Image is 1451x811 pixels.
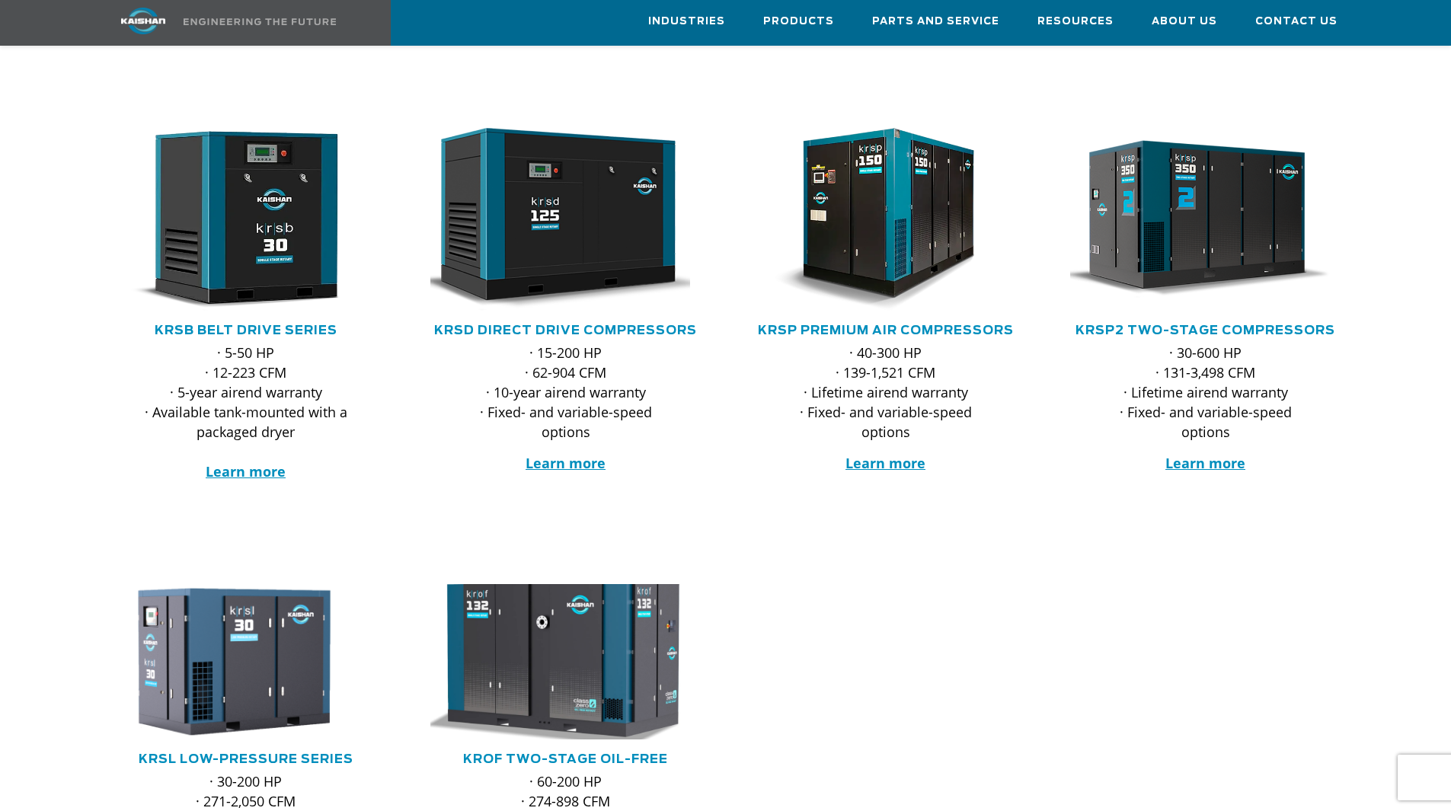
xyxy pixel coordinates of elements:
a: Products [763,1,834,42]
div: krsd125 [430,128,702,311]
p: · 15-200 HP · 62-904 CFM · 10-year airend warranty · Fixed- and variable-speed options [461,343,671,442]
a: Parts and Service [872,1,999,42]
p: · 40-300 HP · 139-1,521 CFM · Lifetime airend warranty · Fixed- and variable-speed options [781,343,991,442]
img: krof132 [405,576,704,747]
div: krof132 [430,584,702,739]
a: KRSD Direct Drive Compressors [434,324,697,337]
img: krsp350 [1059,128,1330,311]
a: Industries [648,1,725,42]
img: krsl30 [99,584,370,739]
span: About Us [1152,13,1217,30]
a: KRSB Belt Drive Series [155,324,337,337]
a: KRSP2 Two-Stage Compressors [1075,324,1335,337]
img: Engineering the future [184,18,336,25]
span: Parts and Service [872,13,999,30]
span: Products [763,13,834,30]
a: Resources [1037,1,1114,42]
span: Contact Us [1255,13,1338,30]
div: krsp350 [1070,128,1341,311]
img: kaishan logo [86,8,200,34]
a: KROF TWO-STAGE OIL-FREE [463,753,668,765]
a: Contact Us [1255,1,1338,42]
div: krsb30 [110,128,382,311]
p: · 5-50 HP · 12-223 CFM · 5-year airend warranty · Available tank-mounted with a packaged dryer [141,343,351,481]
img: krsd125 [419,128,690,311]
span: Industries [648,13,725,30]
a: Learn more [1165,454,1245,472]
a: Learn more [526,454,606,472]
div: krsp150 [750,128,1021,311]
a: KRSP Premium Air Compressors [758,324,1014,337]
img: krsb30 [99,128,370,311]
span: Resources [1037,13,1114,30]
div: krsl30 [110,584,382,739]
img: krsp150 [739,128,1010,311]
a: Learn more [845,454,925,472]
p: · 30-600 HP · 131-3,498 CFM · Lifetime airend warranty · Fixed- and variable-speed options [1101,343,1311,442]
a: Learn more [206,462,286,481]
a: About Us [1152,1,1217,42]
a: KRSL Low-Pressure Series [139,753,353,765]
